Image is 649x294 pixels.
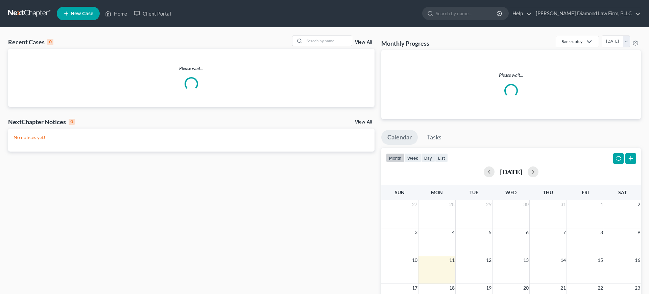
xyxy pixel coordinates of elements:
span: 9 [637,228,641,236]
span: 6 [525,228,529,236]
a: Home [102,7,130,20]
span: 28 [449,200,455,208]
a: [PERSON_NAME] Diamond Law Firm, PLLC [532,7,641,20]
span: 18 [449,284,455,292]
span: 20 [523,284,529,292]
div: NextChapter Notices [8,118,75,126]
span: 21 [560,284,567,292]
a: Calendar [381,130,418,145]
span: 27 [411,200,418,208]
span: 8 [600,228,604,236]
span: 31 [560,200,567,208]
span: 16 [634,256,641,264]
span: 17 [411,284,418,292]
a: Help [509,7,532,20]
span: 10 [411,256,418,264]
span: 14 [560,256,567,264]
span: 30 [523,200,529,208]
span: 1 [600,200,604,208]
span: Mon [431,189,443,195]
span: Tue [470,189,478,195]
p: Please wait... [387,72,635,78]
span: 13 [523,256,529,264]
span: 11 [449,256,455,264]
a: View All [355,120,372,125]
span: 3 [414,228,418,236]
h3: Monthly Progress [381,39,429,47]
input: Search by name... [436,7,498,20]
span: Sun [395,189,405,195]
a: Client Portal [130,7,174,20]
span: 19 [485,284,492,292]
span: 4 [451,228,455,236]
button: list [435,153,448,162]
span: Wed [505,189,516,195]
a: Tasks [421,130,448,145]
button: week [404,153,421,162]
span: Fri [582,189,589,195]
span: 2 [637,200,641,208]
span: 12 [485,256,492,264]
span: 23 [634,284,641,292]
p: No notices yet! [14,134,369,141]
span: New Case [71,11,93,16]
div: Bankruptcy [561,39,582,44]
span: Thu [543,189,553,195]
button: day [421,153,435,162]
span: Sat [618,189,627,195]
p: Please wait... [8,65,375,72]
span: 15 [597,256,604,264]
h2: [DATE] [500,168,522,175]
div: 0 [69,119,75,125]
button: month [386,153,404,162]
span: 22 [597,284,604,292]
a: View All [355,40,372,45]
div: Recent Cases [8,38,53,46]
span: 29 [485,200,492,208]
span: 5 [488,228,492,236]
span: 7 [562,228,567,236]
div: 0 [47,39,53,45]
input: Search by name... [305,36,352,46]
